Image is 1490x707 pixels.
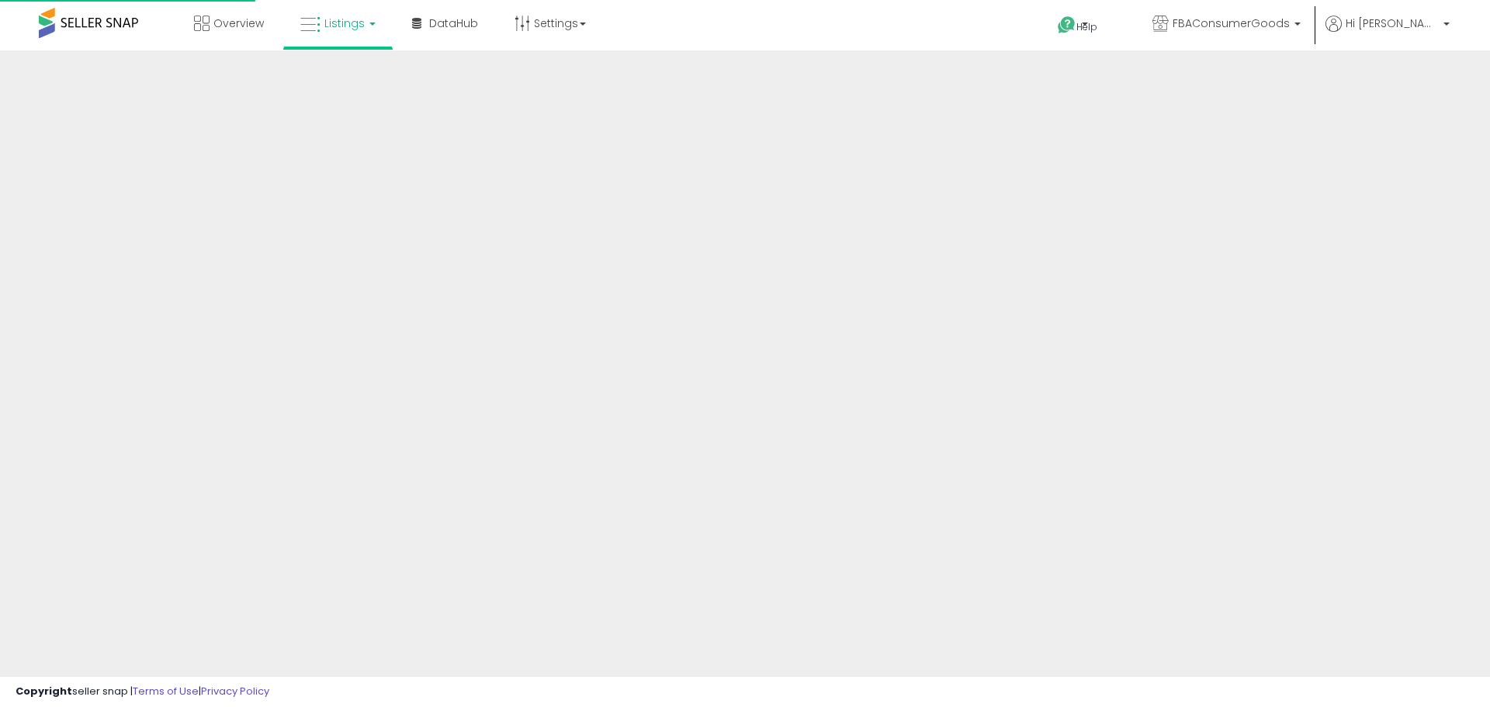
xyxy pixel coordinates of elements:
[1325,16,1450,50] a: Hi [PERSON_NAME]
[1076,20,1097,33] span: Help
[1057,16,1076,35] i: Get Help
[324,16,365,31] span: Listings
[16,684,72,698] strong: Copyright
[201,684,269,698] a: Privacy Policy
[1045,4,1128,50] a: Help
[16,684,269,699] div: seller snap | |
[1173,16,1290,31] span: FBAConsumerGoods
[429,16,478,31] span: DataHub
[1346,16,1439,31] span: Hi [PERSON_NAME]
[213,16,264,31] span: Overview
[133,684,199,698] a: Terms of Use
